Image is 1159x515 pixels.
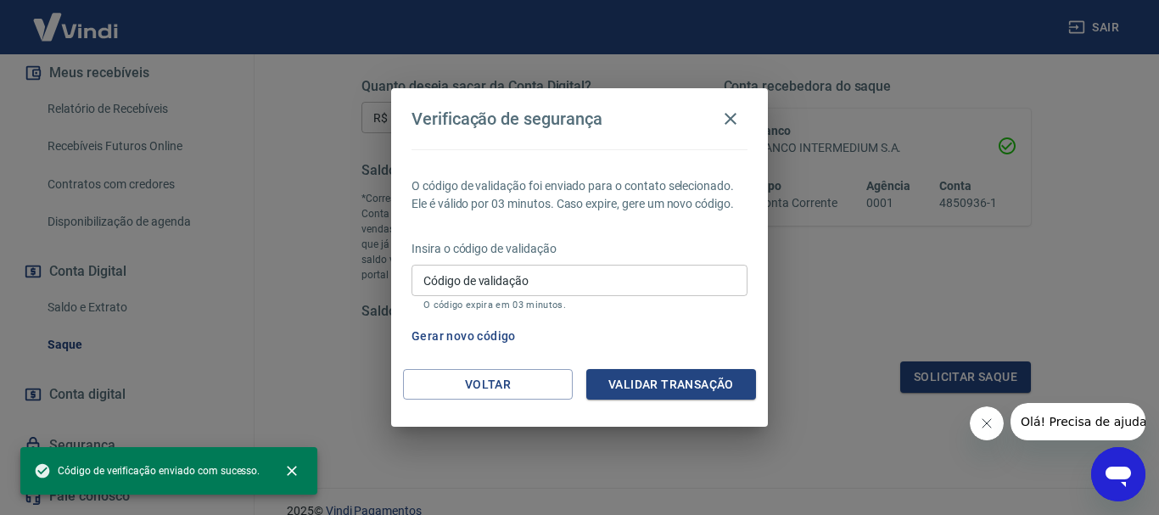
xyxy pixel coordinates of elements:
[412,177,747,213] p: O código de validação foi enviado para o contato selecionado. Ele é válido por 03 minutos. Caso e...
[586,369,756,400] button: Validar transação
[403,369,573,400] button: Voltar
[34,462,260,479] span: Código de verificação enviado com sucesso.
[1011,403,1145,440] iframe: Mensagem da empresa
[10,12,143,25] span: Olá! Precisa de ajuda?
[970,406,1004,440] iframe: Fechar mensagem
[273,452,311,490] button: close
[412,109,602,129] h4: Verificação de segurança
[412,240,747,258] p: Insira o código de validação
[1091,447,1145,501] iframe: Botão para abrir a janela de mensagens
[423,299,736,311] p: O código expira em 03 minutos.
[405,321,523,352] button: Gerar novo código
